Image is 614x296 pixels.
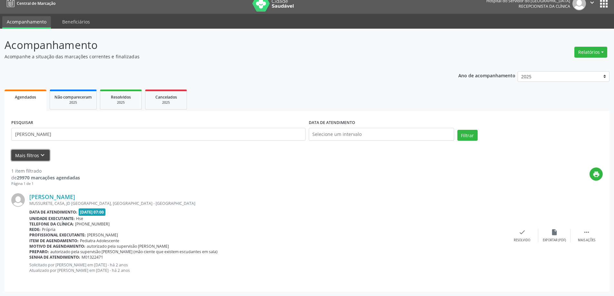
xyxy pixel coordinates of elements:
[519,4,570,9] span: Recepcionista da clínica
[54,100,92,105] div: 2025
[29,227,41,232] b: Rede:
[11,150,50,161] button: Mais filtroskeyboard_arrow_down
[79,208,106,216] span: [DATE] 07:00
[29,262,506,273] p: Solicitado por [PERSON_NAME] em [DATE] - há 2 anos Atualizado por [PERSON_NAME] em [DATE] - há 2 ...
[458,71,515,79] p: Ano de acompanhamento
[309,128,454,141] input: Selecione um intervalo
[150,100,182,105] div: 2025
[29,249,49,254] b: Preparo:
[39,152,46,159] i: keyboard_arrow_down
[11,193,25,207] img: img
[54,94,92,100] span: Não compareceram
[15,94,36,100] span: Agendados
[42,227,55,232] span: Própria
[29,238,79,243] b: Item de agendamento:
[583,229,590,236] i: 
[2,16,51,29] a: Acompanhamento
[155,94,177,100] span: Cancelados
[87,232,118,238] span: [PERSON_NAME]
[590,167,603,181] button: print
[551,229,558,236] i: insert_drive_file
[5,37,428,53] p: Acompanhamento
[29,232,86,238] b: Profissional executante:
[17,175,80,181] strong: 29970 marcações agendadas
[29,201,506,206] div: MUSSURETE, CASA, JD [GEOGRAPHIC_DATA], [GEOGRAPHIC_DATA] - [GEOGRAPHIC_DATA]
[29,254,80,260] b: Senha de atendimento:
[50,249,218,254] span: autorizado pela supervisão [PERSON_NAME] (mão ciente que existem escudantes em sala)
[457,130,478,141] button: Filtrar
[519,229,526,236] i: check
[11,174,80,181] div: de
[80,238,119,243] span: Pediatra Adolescente
[11,181,80,186] div: Página 1 de 1
[75,221,110,227] span: [PHONE_NUMBER]
[29,209,77,215] b: Data de atendimento:
[76,216,83,221] span: Hse
[29,193,75,200] a: [PERSON_NAME]
[29,221,74,227] b: Telefone da clínica:
[543,238,566,243] div: Exportar (PDF)
[29,243,85,249] b: Motivo de agendamento:
[11,128,306,141] input: Nome, código do beneficiário ou CPF
[29,216,75,221] b: Unidade executante:
[11,167,80,174] div: 1 item filtrado
[82,254,103,260] span: M01322471
[111,94,131,100] span: Resolvidos
[17,1,55,6] span: Central de Marcação
[309,118,355,128] label: DATA DE ATENDIMENTO
[87,243,169,249] span: autorizado pela supervisão [PERSON_NAME]
[105,100,137,105] div: 2025
[578,238,595,243] div: Mais ações
[11,118,33,128] label: PESQUISAR
[593,171,600,178] i: print
[5,53,428,60] p: Acompanhe a situação das marcações correntes e finalizadas
[574,47,607,58] button: Relatórios
[514,238,530,243] div: Resolvido
[58,16,94,27] a: Beneficiários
